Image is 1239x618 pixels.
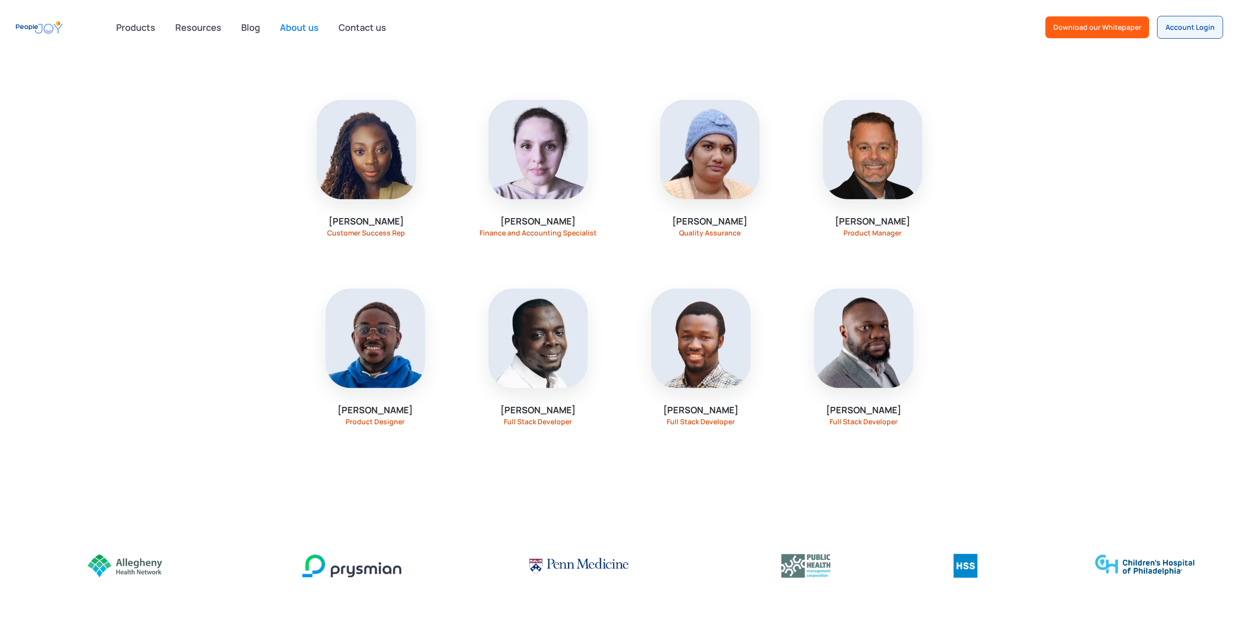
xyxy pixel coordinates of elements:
a: Resources [169,16,227,38]
div: Product Designer [346,418,405,426]
div: [PERSON_NAME] [835,215,910,228]
div: [PERSON_NAME] [338,404,413,416]
div: Full Stack Developer [667,418,735,426]
div: Download our Whitepaper [1053,22,1141,32]
div: Products [110,17,161,37]
div: [PERSON_NAME] [826,404,901,416]
div: Full Stack Developer [830,418,898,426]
a: Download our Whitepaper [1045,16,1149,38]
a: Account Login [1157,16,1223,39]
div: [PERSON_NAME] [329,215,404,228]
div: [PERSON_NAME] [663,404,739,416]
div: Customer Success Rep [328,229,406,237]
a: Blog [235,16,266,38]
div: [PERSON_NAME] [500,215,576,228]
a: About us [274,16,325,38]
div: Quality Assurance [679,229,741,237]
div: [PERSON_NAME] [500,404,576,416]
div: [PERSON_NAME] [672,215,748,228]
div: Account Login [1166,22,1215,32]
a: home [16,16,63,39]
div: Product Manager [844,229,902,237]
div: Finance and Accounting Specialist [480,229,597,237]
a: Contact us [333,16,392,38]
div: Full Stack Developer [504,418,572,426]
